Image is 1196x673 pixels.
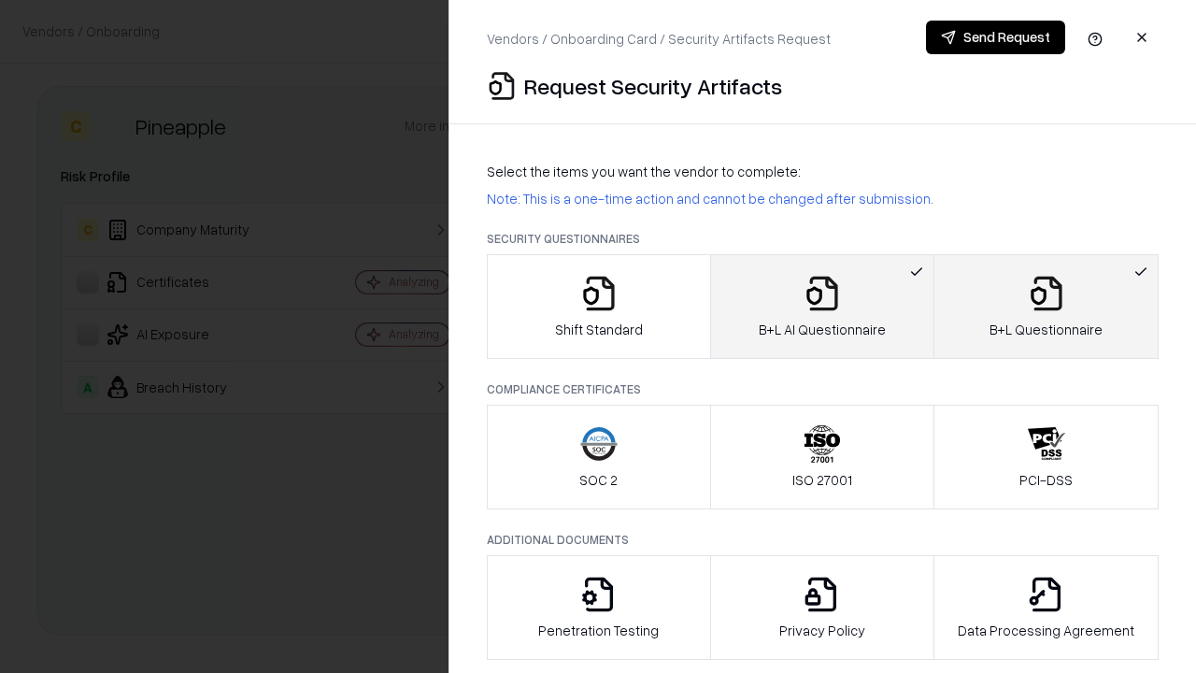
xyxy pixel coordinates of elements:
p: B+L Questionnaire [990,320,1103,339]
p: ISO 27001 [792,470,852,490]
p: Data Processing Agreement [958,621,1134,640]
p: PCI-DSS [1019,470,1073,490]
button: Penetration Testing [487,555,711,660]
button: ISO 27001 [710,405,935,509]
p: Additional Documents [487,532,1159,548]
button: Data Processing Agreement [933,555,1159,660]
p: Select the items you want the vendor to complete: [487,162,1159,181]
p: Shift Standard [555,320,643,339]
p: Privacy Policy [779,621,865,640]
p: Security Questionnaires [487,231,1159,247]
button: Send Request [926,21,1065,54]
p: Penetration Testing [538,621,659,640]
p: B+L AI Questionnaire [759,320,886,339]
button: PCI-DSS [933,405,1159,509]
p: SOC 2 [579,470,618,490]
button: B+L Questionnaire [933,254,1159,359]
p: Vendors / Onboarding Card / Security Artifacts Request [487,29,831,49]
button: Privacy Policy [710,555,935,660]
p: Compliance Certificates [487,381,1159,397]
p: Request Security Artifacts [524,71,782,101]
button: Shift Standard [487,254,711,359]
button: B+L AI Questionnaire [710,254,935,359]
p: Note: This is a one-time action and cannot be changed after submission. [487,189,1159,208]
button: SOC 2 [487,405,711,509]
